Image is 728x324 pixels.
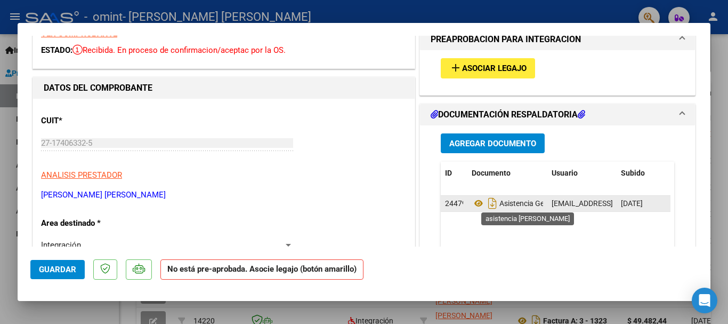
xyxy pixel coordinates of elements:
span: ID [445,169,452,177]
span: ESTADO: [41,45,72,55]
span: Integración [41,240,81,250]
p: CUIT [41,115,151,127]
datatable-header-cell: Acción [670,162,723,185]
p: [PERSON_NAME] [PERSON_NAME] [41,189,407,201]
button: Guardar [30,260,85,279]
datatable-header-cell: ID [441,162,467,185]
span: Subido [621,169,645,177]
strong: No está pre-aprobada. Asocie legajo (botón amarillo) [160,259,363,280]
span: Asociar Legajo [462,64,527,74]
mat-icon: add [449,61,462,74]
mat-expansion-panel-header: PREAPROBACIÓN PARA INTEGRACION [420,29,695,50]
span: Documento [472,169,511,177]
span: Agregar Documento [449,139,536,148]
button: Asociar Legajo [441,58,535,78]
div: Open Intercom Messenger [692,288,717,313]
h1: PREAPROBACIÓN PARA INTEGRACION [431,33,581,46]
h1: DOCUMENTACIÓN RESPALDATORIA [431,108,585,121]
strong: DATOS DEL COMPROBANTE [44,83,152,93]
span: Usuario [552,169,578,177]
datatable-header-cell: Subido [617,162,670,185]
div: PREAPROBACIÓN PARA INTEGRACION [420,50,695,94]
datatable-header-cell: Documento [467,162,547,185]
datatable-header-cell: Usuario [547,162,617,185]
span: ANALISIS PRESTADOR [41,170,122,180]
span: Asistencia Gero Pauli [472,199,569,208]
mat-expansion-panel-header: DOCUMENTACIÓN RESPALDATORIA [420,104,695,125]
span: [DATE] [621,199,643,208]
span: Guardar [39,265,76,274]
span: Recibida. En proceso de confirmacion/aceptac por la OS. [72,45,286,55]
button: Agregar Documento [441,133,545,153]
i: Descargar documento [486,195,499,212]
span: 24479 [445,199,466,208]
p: Area destinado * [41,217,151,230]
